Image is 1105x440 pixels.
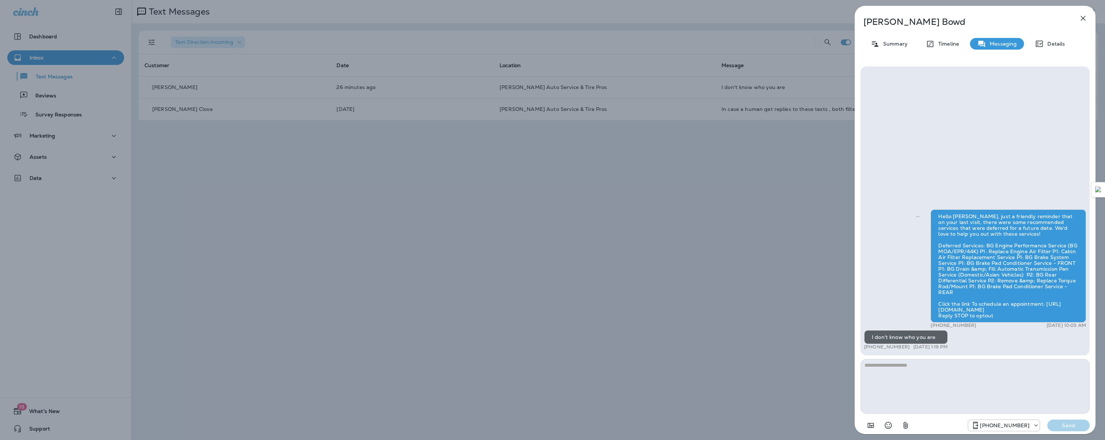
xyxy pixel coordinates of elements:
[935,41,959,47] p: Timeline
[863,17,1063,27] p: [PERSON_NAME] Bowd
[864,344,910,350] p: [PHONE_NUMBER]
[864,330,948,344] div: I don't know who you are
[913,344,948,350] p: [DATE] 1:19 PM
[879,41,908,47] p: Summary
[1044,41,1065,47] p: Details
[931,209,1086,323] div: Hello [PERSON_NAME], just a friendly reminder that on your last visit, there were some recommende...
[968,421,1040,430] div: +1 (831) 230-8949
[1047,323,1086,328] p: [DATE] 10:03 AM
[980,422,1029,428] p: [PHONE_NUMBER]
[986,41,1017,47] p: Messaging
[1095,186,1102,193] img: Detect Auto
[916,213,920,219] span: Sent
[881,418,896,433] button: Select an emoji
[863,418,878,433] button: Add in a premade template
[931,323,976,328] p: [PHONE_NUMBER]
